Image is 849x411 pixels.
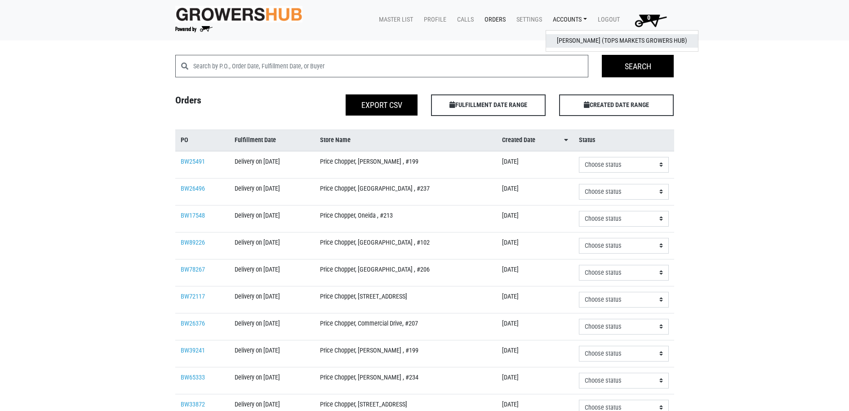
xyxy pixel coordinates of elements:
a: Orders [477,11,509,28]
a: BW33872 [181,401,205,408]
img: original-fc7597fdc6adbb9d0e2ae620e786d1a2.jpg [175,6,303,22]
td: Delivery on [DATE] [229,232,314,259]
a: Store Name [320,135,491,145]
a: Created Date [502,135,568,145]
td: Price Chopper, [PERSON_NAME] , #199 [315,340,497,367]
td: Delivery on [DATE] [229,286,314,313]
span: PO [181,135,188,145]
a: BW89226 [181,239,205,246]
span: Fulfillment Date [235,135,276,145]
td: Delivery on [DATE] [229,151,314,179]
td: [DATE] [497,259,573,286]
td: Delivery on [DATE] [229,178,314,205]
td: Price Chopper, [GEOGRAPHIC_DATA] , #206 [315,259,497,286]
h4: Orders [169,94,297,112]
td: [DATE] [497,286,573,313]
td: Price Chopper, [PERSON_NAME] , #199 [315,151,497,179]
td: [DATE] [497,313,573,340]
a: Logout [591,11,623,28]
a: [PERSON_NAME] (Tops Markets Growers Hub) [546,34,698,48]
a: Master List [372,11,417,28]
a: Profile [417,11,450,28]
a: 0 [623,11,674,29]
td: [DATE] [497,151,573,179]
a: Status [579,135,669,145]
span: Created Date [502,135,535,145]
a: Settings [509,11,546,28]
input: Search by P.O., Order Date, Fulfillment Date, or Buyer [193,55,589,77]
td: Delivery on [DATE] [229,313,314,340]
a: BW65333 [181,374,205,381]
span: 0 [647,14,650,22]
td: Delivery on [DATE] [229,340,314,367]
td: Delivery on [DATE] [229,205,314,232]
a: Accounts [546,11,591,28]
div: Accounts [546,30,698,52]
span: FULFILLMENT DATE RANGE [431,94,546,116]
img: Powered by Big Wheelbarrow [175,26,213,32]
td: Price Chopper, [PERSON_NAME] , #234 [315,367,497,394]
a: Calls [450,11,477,28]
td: Price Chopper, Commercial Drive, #207 [315,313,497,340]
span: Store Name [320,135,351,145]
td: [DATE] [497,340,573,367]
a: BW26376 [181,320,205,327]
td: Price Chopper, [GEOGRAPHIC_DATA] , #102 [315,232,497,259]
a: BW72117 [181,293,205,300]
span: Status [579,135,596,145]
td: Price Chopper, [STREET_ADDRESS] [315,286,497,313]
td: Delivery on [DATE] [229,259,314,286]
td: [DATE] [497,367,573,394]
a: BW17548 [181,212,205,219]
td: [DATE] [497,232,573,259]
a: BW26496 [181,185,205,192]
a: BW39241 [181,347,205,354]
span: CREATED DATE RANGE [559,94,674,116]
td: [DATE] [497,178,573,205]
button: Export CSV [346,94,418,116]
a: BW25491 [181,158,205,165]
img: Cart [631,11,671,29]
td: [DATE] [497,205,573,232]
td: Price Chopper, [GEOGRAPHIC_DATA] , #237 [315,178,497,205]
a: PO [181,135,224,145]
td: Price Chopper, Oneida , #213 [315,205,497,232]
input: Search [602,55,674,77]
a: BW78267 [181,266,205,273]
td: Delivery on [DATE] [229,367,314,394]
a: Fulfillment Date [235,135,309,145]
